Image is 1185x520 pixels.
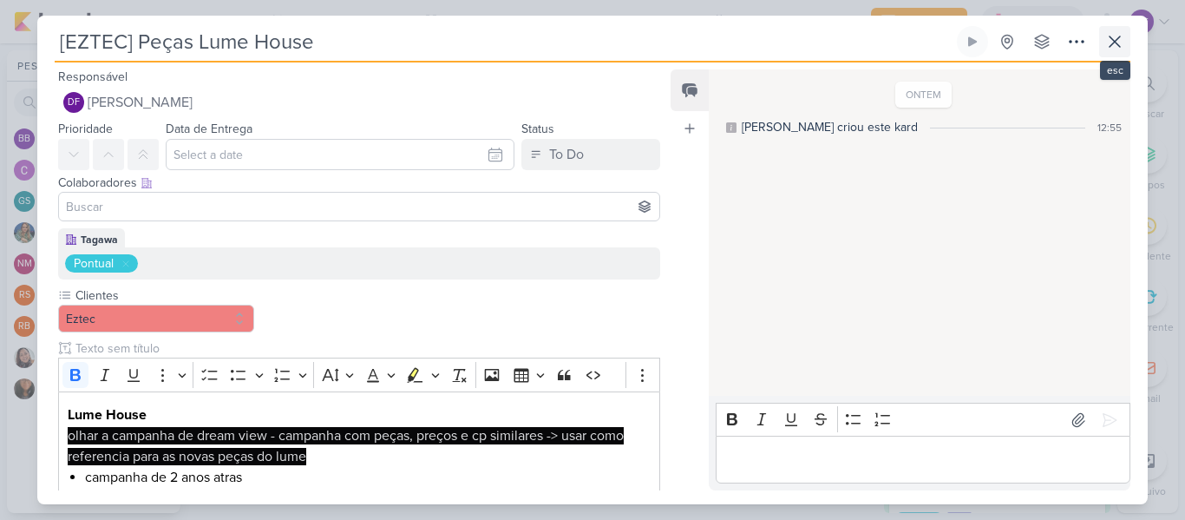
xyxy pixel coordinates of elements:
li: campanha de 2 anos atras [85,467,651,488]
input: Select a date [166,139,514,170]
input: Buscar [62,196,656,217]
span: [PERSON_NAME] [88,92,193,113]
div: 12:55 [1097,120,1122,135]
div: To Do [549,144,584,165]
label: Status [521,122,554,136]
div: Colaboradores [58,174,660,192]
div: esc [1100,61,1130,80]
div: Editor editing area: main [716,436,1130,484]
label: Responsável [58,69,128,84]
strong: Lume House [68,406,147,424]
input: Texto sem título [72,339,660,358]
input: Kard Sem Título [55,26,953,57]
div: Pontual [74,254,114,273]
label: Clientes [74,286,254,305]
label: Data de Entrega [166,122,252,136]
p: DF [68,98,80,108]
button: Eztec [58,305,254,332]
button: DF [PERSON_NAME] [58,87,660,118]
div: Tagawa [81,232,118,247]
div: Editor editing area: main [58,392,660,502]
div: Editor toolbar [716,403,1130,437]
label: Prioridade [58,122,113,136]
div: Diego Freitas [63,92,84,113]
div: Ligar relógio [966,35,979,49]
div: Editor toolbar [58,358,660,392]
span: olhar a campanha de dream view - campanha com peças, preços e cp similares -> usar como referenci... [68,427,624,465]
div: [PERSON_NAME] criou este kard [742,118,918,136]
button: To Do [521,139,660,170]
